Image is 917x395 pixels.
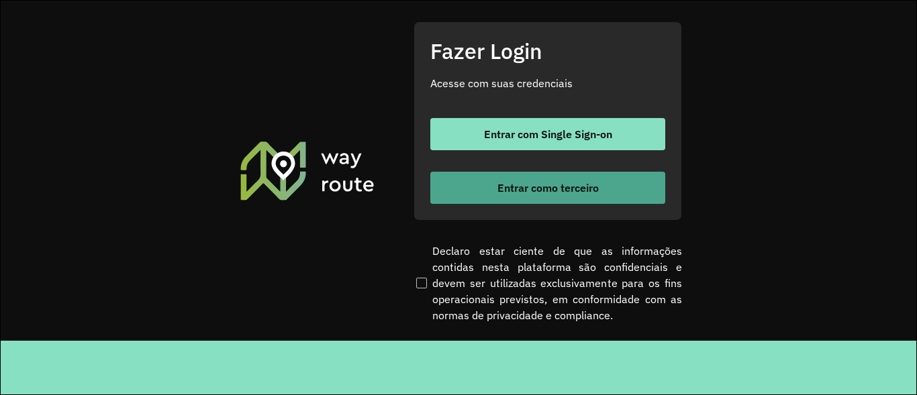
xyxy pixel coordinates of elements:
[238,139,377,201] img: Roteirizador AmbevTech
[430,172,665,204] button: button
[497,182,599,193] span: Entrar como terceiro
[484,129,612,139] span: Entrar com Single Sign-on
[430,75,665,91] p: Acesse com suas credenciais
[430,118,665,150] button: button
[430,38,665,64] h2: Fazer Login
[414,243,682,323] label: Declaro estar ciente de que as informações contidas nesta plataforma são confidenciais e devem se...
